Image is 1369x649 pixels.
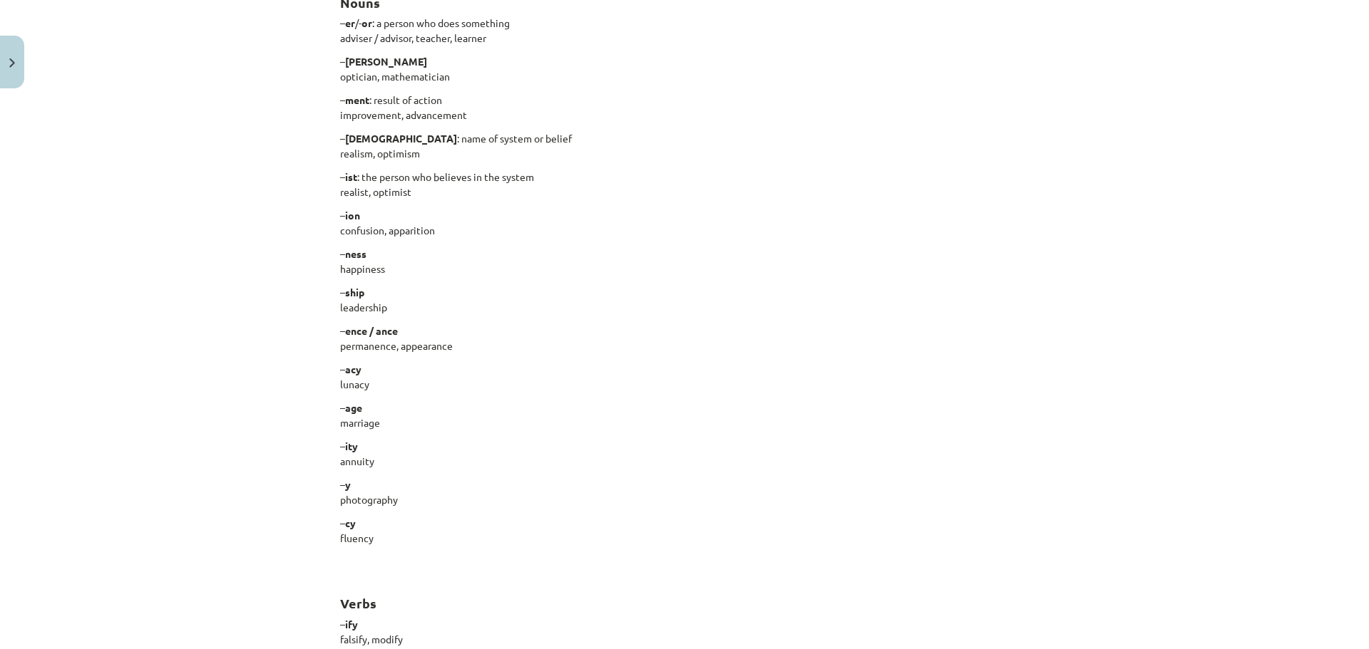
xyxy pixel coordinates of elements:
[345,209,360,222] b: ion
[340,595,376,611] b: Verbs
[340,477,1029,507] p: – photography
[340,246,1029,276] p: – happiness
[340,285,1029,315] p: – leadership
[345,324,398,337] b: ence / ance
[345,516,356,529] b: cy
[362,16,372,29] b: or
[340,54,1029,84] p: – optician, mathematician
[340,362,1029,392] p: – lunacy
[345,478,351,491] b: y
[345,247,366,260] b: ness
[340,16,1029,46] p: – /- : a person who does something adviser / advisor, teacher, learner
[345,363,362,375] b: acy
[340,323,1029,353] p: – permanence, appearance
[345,55,427,68] b: [PERSON_NAME]
[345,93,369,106] b: ment
[345,401,362,414] b: age
[340,439,1029,469] p: – annuity
[340,170,1029,199] p: – : the person who believes in the system realist, optimist
[340,131,1029,161] p: – : name of system or belief realism, optimism
[340,400,1029,430] p: – marriage
[345,440,358,452] b: ity
[345,16,355,29] b: er
[9,58,15,68] img: icon-close-lesson-0947bae3869378f0d4975bcd49f059093ad1ed9edebbc8119c70593378902aed.svg
[345,286,364,298] b: ship
[340,93,1029,123] p: – : result of action improvement, advancement
[340,516,1029,546] p: – fluency
[340,617,1029,647] p: – falsify, modify
[345,170,357,183] b: ist
[340,208,1029,238] p: – confusion, apparition
[345,618,358,630] b: ify
[345,132,457,145] b: [DEMOGRAPHIC_DATA]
